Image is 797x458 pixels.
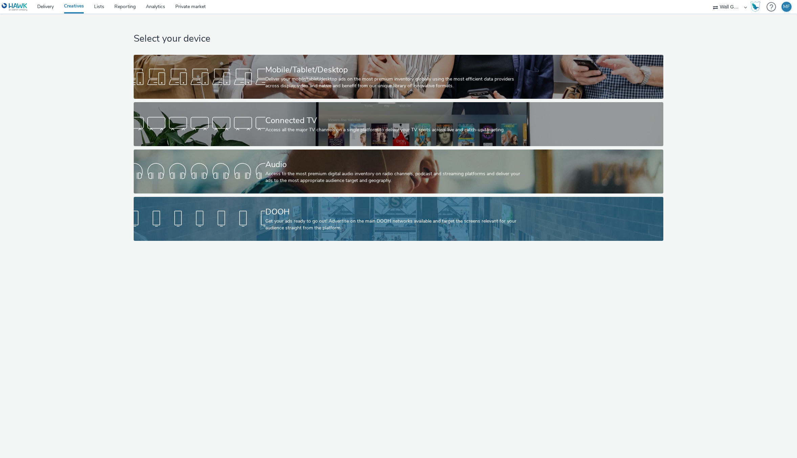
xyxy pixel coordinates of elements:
h1: Select your device [134,32,663,45]
div: Audio [265,159,529,170]
a: Connected TVAccess all the major TV channels on a single platform to deliver your TV spots across... [134,102,663,146]
div: Connected TV [265,115,529,127]
div: Get your ads ready to go out! Advertise on the main DOOH networks available and target the screen... [265,218,529,232]
a: Hawk Academy [750,1,763,12]
a: DOOHGet your ads ready to go out! Advertise on the main DOOH networks available and target the sc... [134,197,663,241]
img: Hawk Academy [750,1,760,12]
div: Access all the major TV channels on a single platform to deliver your TV spots across live and ca... [265,127,529,133]
div: MF [783,2,790,12]
div: Access to the most premium digital audio inventory on radio channels, podcast and streaming platf... [265,170,529,184]
div: DOOH [265,206,529,218]
a: Mobile/Tablet/DesktopDeliver your mobile/tablet/desktop ads on the most premium inventory globall... [134,55,663,99]
div: Mobile/Tablet/Desktop [265,64,529,76]
div: Deliver your mobile/tablet/desktop ads on the most premium inventory globally using the most effi... [265,76,529,90]
a: AudioAccess to the most premium digital audio inventory on radio channels, podcast and streaming ... [134,150,663,193]
img: undefined Logo [2,3,28,11]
